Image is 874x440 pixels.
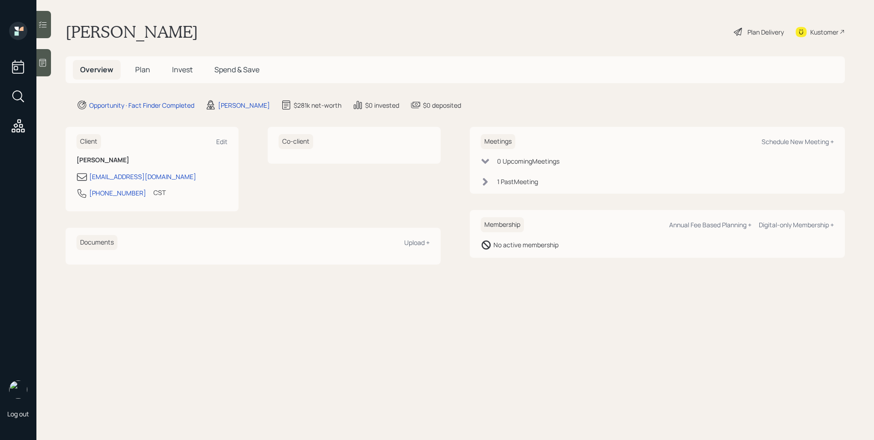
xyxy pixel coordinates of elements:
div: CST [153,188,166,197]
span: Spend & Save [214,65,259,75]
span: Plan [135,65,150,75]
div: Upload + [404,238,430,247]
div: $0 deposited [423,100,461,110]
span: Invest [172,65,193,75]
div: Digital-only Membership + [759,220,834,229]
div: [PERSON_NAME] [218,100,270,110]
div: 1 Past Meeting [497,177,538,186]
div: [PHONE_NUMBER] [89,188,146,198]
h6: Client [76,134,101,149]
div: [EMAIL_ADDRESS][DOMAIN_NAME] [89,172,196,181]
div: Kustomer [810,27,838,37]
h6: Meetings [481,134,515,149]
h1: [PERSON_NAME] [66,22,198,42]
h6: Membership [481,217,524,232]
div: No active membership [493,240,559,250]
h6: [PERSON_NAME] [76,156,228,164]
span: Overview [80,65,113,75]
div: Opportunity · Fact Finder Completed [89,100,194,110]
img: james-distasi-headshot.png [9,380,27,399]
div: $281k net-worth [294,100,341,110]
div: Log out [7,410,29,418]
div: Schedule New Meeting + [762,137,834,146]
h6: Documents [76,235,117,250]
div: Plan Delivery [747,27,784,37]
div: Annual Fee Based Planning + [669,220,752,229]
h6: Co-client [279,134,313,149]
div: Edit [216,137,228,146]
div: 0 Upcoming Meeting s [497,156,559,166]
div: $0 invested [365,100,399,110]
